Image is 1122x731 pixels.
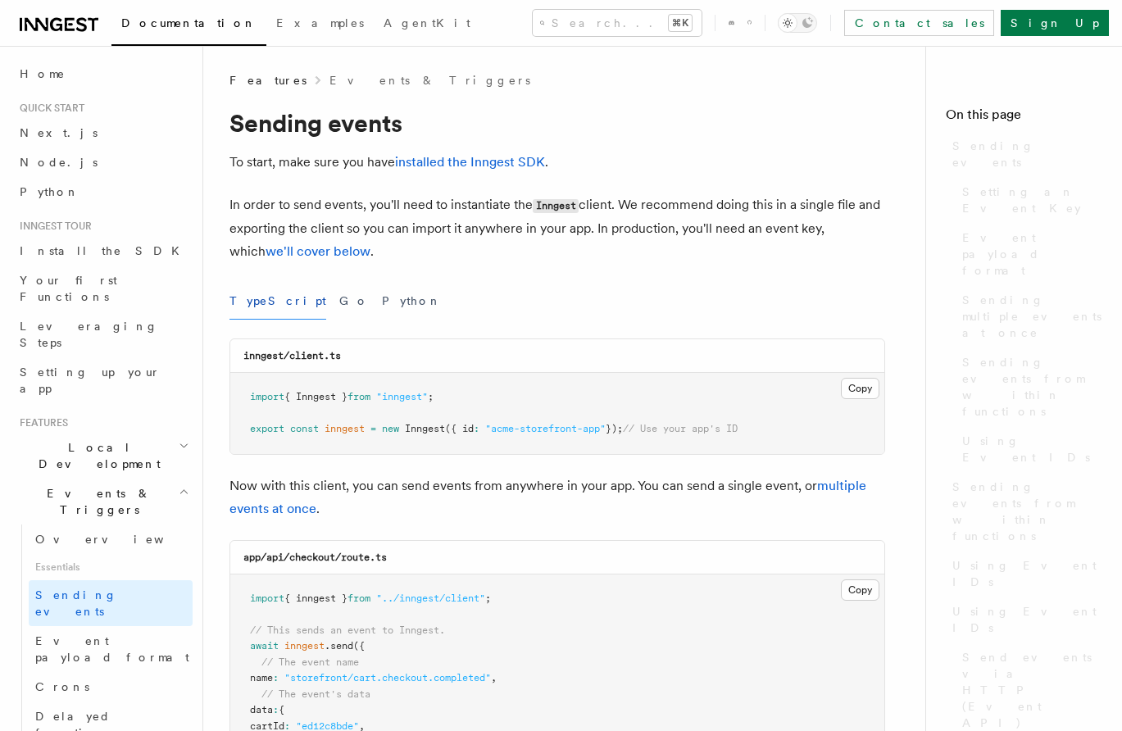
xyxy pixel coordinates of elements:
a: AgentKit [374,5,480,44]
a: Setting up your app [13,357,193,403]
span: data [250,704,273,715]
a: Your first Functions [13,266,193,311]
span: = [370,423,376,434]
span: ({ id [445,423,474,434]
span: Local Development [13,439,179,472]
span: Setting an Event Key [962,184,1102,216]
span: Using Event IDs [962,433,1102,465]
button: Python [382,283,442,320]
a: Event payload format [956,223,1102,285]
span: from [348,391,370,402]
a: Using Event IDs [956,426,1102,472]
button: Search...⌘K [533,10,702,36]
span: Leveraging Steps [20,320,158,349]
button: Copy [841,378,879,399]
span: Event payload format [35,634,189,664]
a: Sign Up [1001,10,1109,36]
span: : [474,423,479,434]
span: Inngest tour [13,220,92,233]
a: installed the Inngest SDK [395,154,545,170]
a: Using Event IDs [946,551,1102,597]
h1: Sending events [229,108,885,138]
button: Local Development [13,433,193,479]
span: "storefront/cart.checkout.completed" [284,672,491,683]
span: , [491,672,497,683]
span: Sending events [952,138,1102,170]
span: Setting up your app [20,365,161,395]
code: inngest/client.ts [243,350,341,361]
span: .send [325,640,353,652]
a: Event payload format [29,626,193,672]
span: Python [20,185,79,198]
span: Using Event IDs [952,557,1102,590]
span: ; [485,593,491,604]
a: Sending events [29,580,193,626]
a: Setting an Event Key [956,177,1102,223]
a: we'll cover below [266,243,370,259]
span: Using Event IDs [952,603,1102,636]
span: "../inngest/client" [376,593,485,604]
a: Events & Triggers [329,72,530,89]
span: export [250,423,284,434]
span: Send events via HTTP (Event API) [962,649,1102,731]
span: Event payload format [962,229,1102,279]
span: { Inngest } [284,391,348,402]
span: Next.js [20,126,98,139]
span: Your first Functions [20,274,117,303]
a: Sending events [946,131,1102,177]
span: Inngest [405,423,445,434]
a: Next.js [13,118,193,148]
span: inngest [325,423,365,434]
p: Now with this client, you can send events from anywhere in your app. You can send a single event,... [229,474,885,520]
span: ({ [353,640,365,652]
span: "acme-storefront-app" [485,423,606,434]
a: Examples [266,5,374,44]
button: TypeScript [229,283,326,320]
span: ; [428,391,434,402]
span: new [382,423,399,434]
p: To start, make sure you have . [229,151,885,174]
span: Overview [35,533,204,546]
a: Node.js [13,148,193,177]
span: Sending events [35,588,117,618]
a: Sending multiple events at once [956,285,1102,347]
span: AgentKit [384,16,470,30]
code: Inngest [533,199,579,213]
span: Features [13,416,68,429]
span: }); [606,423,623,434]
a: Sending events from within functions [946,472,1102,551]
span: Node.js [20,156,98,169]
span: Essentials [29,554,193,580]
span: Features [229,72,307,89]
a: Documentation [111,5,266,46]
span: Home [20,66,66,82]
span: { [279,704,284,715]
button: Toggle dark mode [778,13,817,33]
a: Contact sales [844,10,994,36]
span: Install the SDK [20,244,189,257]
span: await [250,640,279,652]
span: Sending events from within functions [952,479,1102,544]
kbd: ⌘K [669,15,692,31]
span: import [250,391,284,402]
a: Sending events from within functions [956,347,1102,426]
button: Events & Triggers [13,479,193,524]
span: const [290,423,319,434]
a: Home [13,59,193,89]
span: // The event name [261,656,359,668]
span: import [250,593,284,604]
button: Copy [841,579,879,601]
span: // This sends an event to Inngest. [250,624,445,636]
span: inngest [284,640,325,652]
span: Quick start [13,102,84,115]
a: Crons [29,672,193,701]
a: Overview [29,524,193,554]
span: Documentation [121,16,257,30]
a: Install the SDK [13,236,193,266]
span: : [273,672,279,683]
a: Using Event IDs [946,597,1102,642]
button: Go [339,283,369,320]
span: // The event's data [261,688,370,700]
span: "inngest" [376,391,428,402]
p: In order to send events, you'll need to instantiate the client. We recommend doing this in a sing... [229,193,885,263]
